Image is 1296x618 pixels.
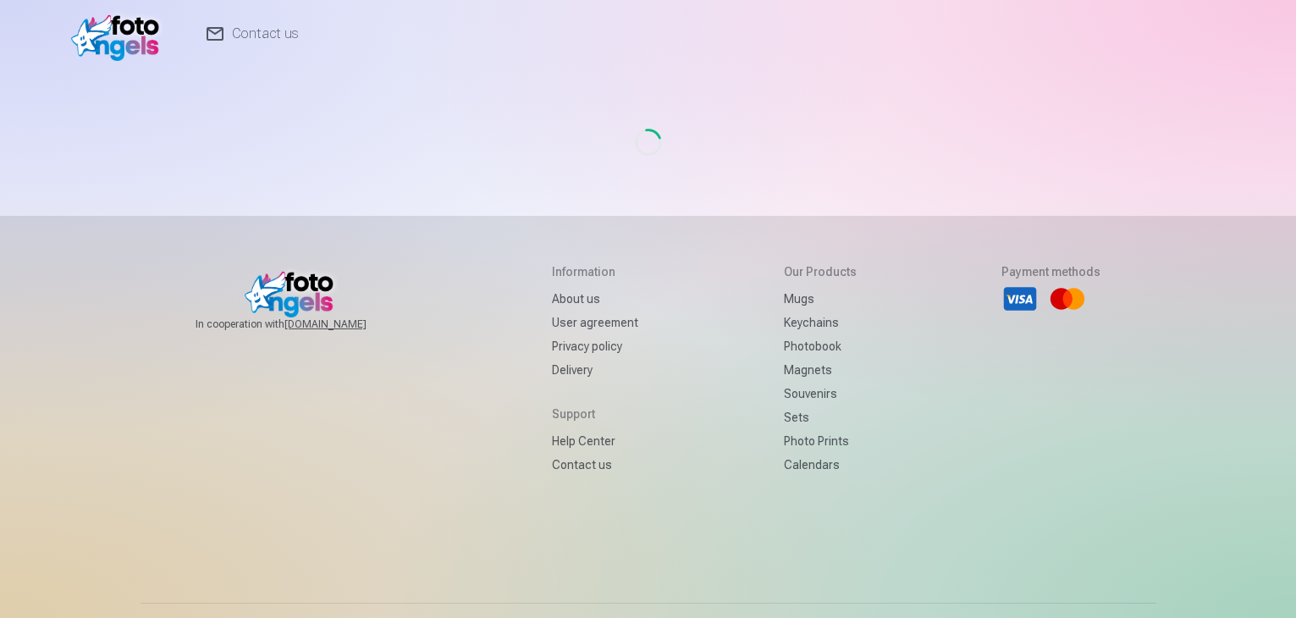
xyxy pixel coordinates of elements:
[1001,280,1039,317] li: Visa
[784,287,857,311] a: Mugs
[552,429,638,453] a: Help Center
[784,429,857,453] a: Photo prints
[1001,263,1100,280] h5: Payment methods
[552,453,638,477] a: Contact us
[71,7,168,61] img: /fa1
[552,406,638,422] h5: Support
[784,311,857,334] a: Keychains
[552,311,638,334] a: User agreement
[552,263,638,280] h5: Information
[784,406,857,429] a: Sets
[784,334,857,358] a: Photobook
[784,382,857,406] a: Souvenirs
[196,317,407,331] span: In cooperation with
[284,317,407,331] a: [DOMAIN_NAME]
[1049,280,1086,317] li: Mastercard
[784,263,857,280] h5: Our products
[552,287,638,311] a: About us
[552,334,638,358] a: Privacy policy
[552,358,638,382] a: Delivery
[784,453,857,477] a: Calendars
[784,358,857,382] a: Magnets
